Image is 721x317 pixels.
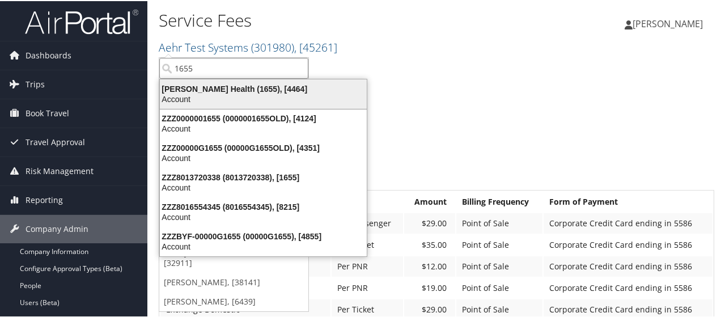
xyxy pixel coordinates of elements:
a: [PERSON_NAME], [38141] [159,272,308,291]
img: airportal-logo.png [25,7,138,34]
td: $29.00 [404,212,455,233]
div: Account [153,181,374,192]
td: Corporate Credit Card ending in 5586 [544,234,712,254]
td: Per PNR [332,255,403,276]
td: Per PNR [332,277,403,297]
td: Corporate Credit Card ending in 5586 [544,277,712,297]
th: Form of Payment [544,191,712,211]
div: Account [153,152,374,162]
span: Dashboards [26,40,71,69]
div: ZZZ8013720338 (8013720338), [1655] [153,171,374,181]
th: Billing Frequency [456,191,542,211]
td: Point of Sale [456,234,542,254]
div: [PERSON_NAME] Health (1655), [4464] [153,83,374,93]
span: Travel Approval [26,127,85,155]
td: Point of Sale [456,255,542,276]
td: $19.00 [404,277,455,297]
div: Account [153,211,374,221]
div: Account [153,93,374,103]
td: $12.00 [404,255,455,276]
div: ZZZ0000001655 (0000001655OLD), [4124] [153,112,374,122]
span: ( 301980 ) [251,39,294,54]
div: Account [153,240,374,251]
th: Amount [404,191,455,211]
a: Aehr Test Systems [159,39,337,54]
a: [PERSON_NAME] [625,6,714,40]
h1: Aehr - pricing 2023 [159,124,714,148]
div: Account [153,122,374,133]
span: Reporting [26,185,63,213]
span: Company Admin [26,214,88,242]
span: Book Travel [26,98,69,126]
td: Corporate Credit Card ending in 5586 [544,255,712,276]
input: Search Accounts [159,57,308,78]
span: Trips [26,69,45,98]
a: [PERSON_NAME], [6439] [159,291,308,310]
td: Corporate Credit Card ending in 5586 [544,212,712,233]
div: ZZZBYF-00000G1655 (00000G1655), [4855] [153,230,374,240]
div: ZZZ00000G1655 (00000G1655OLD), [4351] [153,142,374,152]
h1: Service Fees [159,7,529,31]
td: $35.00 [404,234,455,254]
h3: Full Service Agent [159,168,714,184]
div: ZZZ8016554345 (8016554345), [8215] [153,201,374,211]
td: Point of Sale [456,277,542,297]
a: BioCryst Pharmaceuticals Inc., [32911] [159,242,308,272]
td: Point of Sale [456,212,542,233]
span: , [ 45261 ] [294,39,337,54]
span: [PERSON_NAME] [633,16,703,29]
span: Risk Management [26,156,94,184]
